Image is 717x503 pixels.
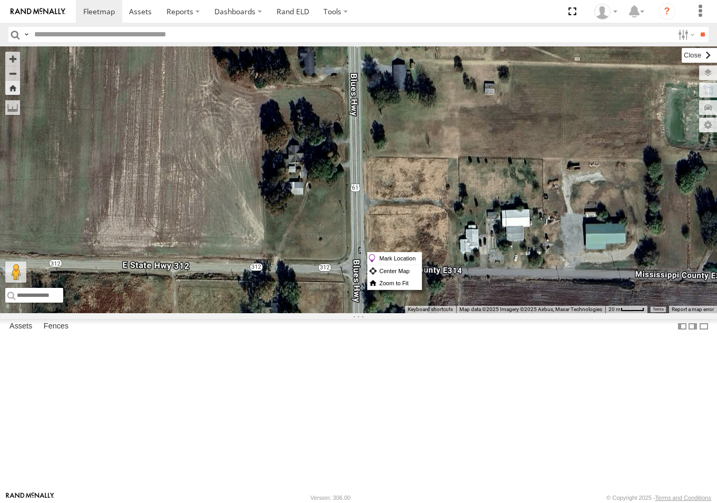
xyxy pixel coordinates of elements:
[606,495,711,501] div: © Copyright 2025 -
[459,306,602,312] span: Map data ©2025 Imagery ©2025 Airbus, Maxar Technologies
[5,100,20,115] label: Measure
[674,27,696,42] label: Search Filter Options
[5,81,20,95] button: Zoom Home
[605,306,647,313] button: Map Scale: 20 m per 41 pixels
[653,307,664,312] a: Terms
[659,3,675,20] i: ?
[608,306,621,312] span: 20 m
[687,319,698,334] label: Dock Summary Table to the Right
[11,8,65,15] img: rand-logo.svg
[677,319,687,334] label: Dock Summary Table to the Left
[591,4,621,20] div: Craig King
[368,253,421,265] label: Mark Location
[699,319,709,334] label: Hide Summary Table
[22,27,31,42] label: Search Query
[368,265,421,277] label: Center Map
[672,306,714,312] a: Report a map error
[5,66,20,81] button: Zoom out
[368,277,421,289] label: Zoom to Fit
[408,306,453,313] button: Keyboard shortcuts
[6,492,54,503] a: Visit our Website
[38,319,74,334] label: Fences
[4,319,37,334] label: Assets
[5,52,20,66] button: Zoom in
[5,262,26,283] button: Drag Pegman onto the map to open Street View
[699,118,717,132] label: Map Settings
[310,495,350,501] div: Version: 306.00
[655,495,711,501] a: Terms and Conditions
